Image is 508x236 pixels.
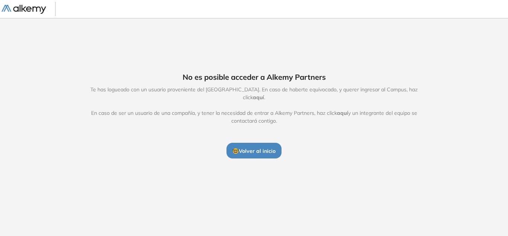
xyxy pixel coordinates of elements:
span: aquí [253,94,264,101]
button: 🤓Volver al inicio [226,143,282,158]
span: Te has logueado con un usuario proveniente del [GEOGRAPHIC_DATA]. En caso de haberte equivocado, ... [83,86,425,125]
img: Logo [1,5,46,14]
div: Widget de chat [374,150,508,236]
iframe: Chat Widget [374,150,508,236]
span: 🤓 Volver al inicio [232,148,276,154]
span: No es posible acceder a Alkemy Partners [183,72,326,83]
span: aquí [337,110,348,116]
